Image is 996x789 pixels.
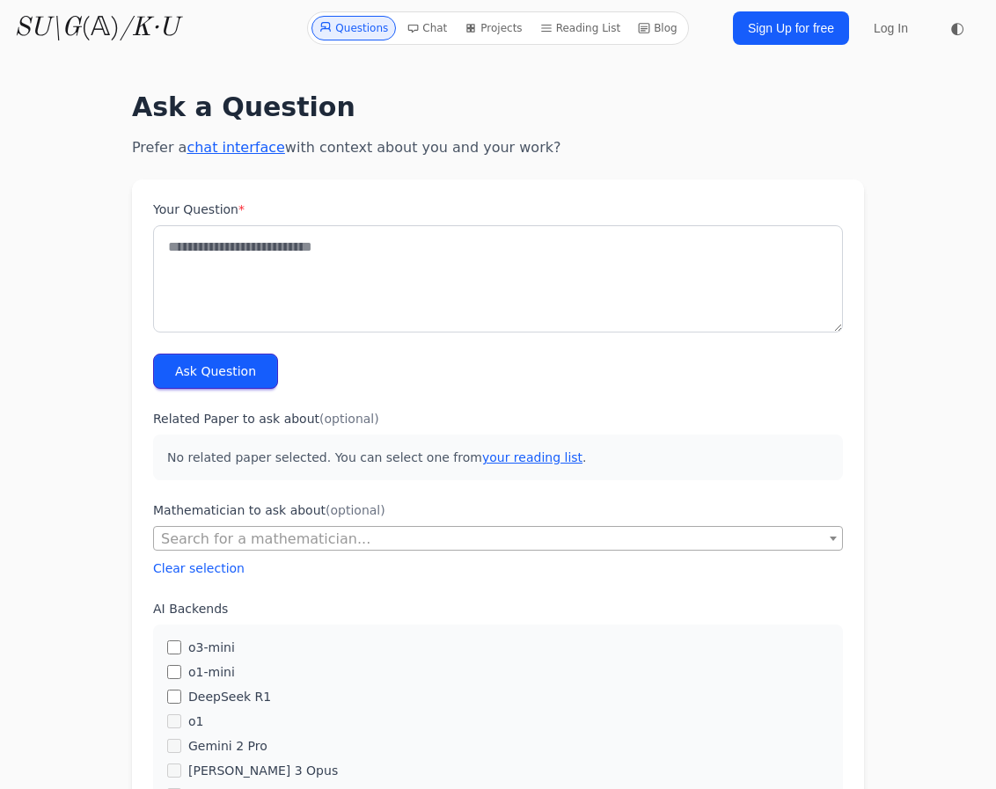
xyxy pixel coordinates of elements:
[863,12,919,44] a: Log In
[153,559,245,577] button: Clear selection
[188,639,235,656] label: o3-mini
[458,16,529,40] a: Projects
[482,450,582,464] a: your reading list
[154,527,842,552] span: Search for a mathematician...
[326,503,385,517] span: (optional)
[188,712,203,730] label: o1
[153,410,843,427] label: Related Paper to ask about
[153,501,843,519] label: Mathematician to ask about
[120,15,179,41] i: /K·U
[733,11,849,45] a: Sign Up for free
[950,20,964,36] span: ◐
[187,139,284,156] a: chat interface
[188,737,267,755] label: Gemini 2 Pro
[399,16,454,40] a: Chat
[153,526,843,551] span: Search for a mathematician...
[153,600,843,617] label: AI Backends
[153,435,843,480] p: No related paper selected. You can select one from .
[188,663,235,681] label: o1-mini
[153,354,278,389] button: Ask Question
[188,762,338,779] label: [PERSON_NAME] 3 Opus
[940,11,975,46] button: ◐
[153,201,843,218] label: Your Question
[631,16,685,40] a: Blog
[161,530,370,547] span: Search for a mathematician...
[188,688,271,705] label: DeepSeek R1
[14,15,81,41] i: SU\G
[311,16,396,40] a: Questions
[14,12,179,44] a: SU\G(𝔸)/K·U
[319,412,379,426] span: (optional)
[132,137,864,158] p: Prefer a with context about you and your work?
[132,91,864,123] h1: Ask a Question
[533,16,628,40] a: Reading List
